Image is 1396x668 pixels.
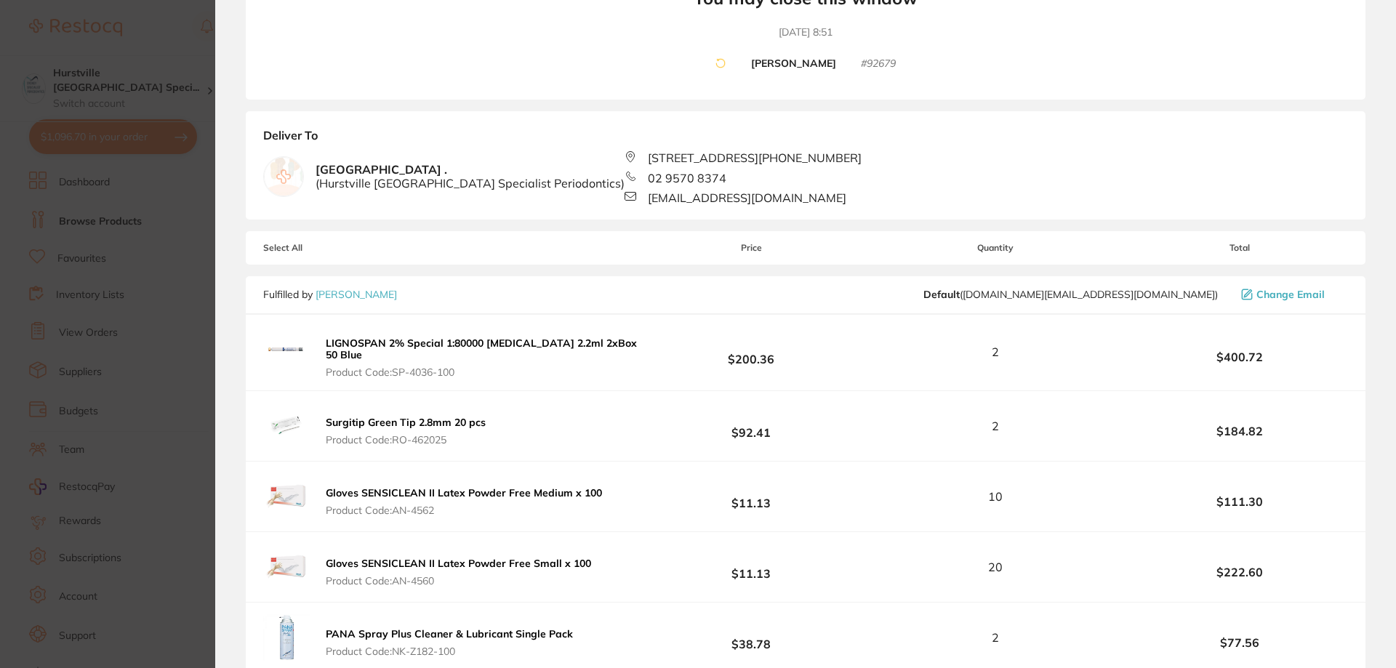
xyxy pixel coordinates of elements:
[263,243,409,253] span: Select All
[326,366,638,378] span: Product Code: SP-4036-100
[861,57,896,71] small: # 92679
[263,403,310,449] img: aGZ3a2h2dg
[1131,424,1348,438] b: $184.82
[988,560,1003,574] span: 20
[326,575,591,587] span: Product Code: AN-4560
[263,289,397,300] p: Fulfilled by
[316,177,625,190] span: ( Hurstville [GEOGRAPHIC_DATA] Specialist Periodontics )
[1131,243,1348,253] span: Total
[643,339,859,366] b: $200.36
[1237,288,1348,301] button: Change Email
[321,486,606,517] button: Gloves SENSICLEAN II Latex Powder Free Medium x 100 Product Code:AN-4562
[1131,636,1348,649] b: $77.56
[643,553,859,580] b: $11.13
[992,631,999,644] span: 2
[715,57,727,70] img: cart-spinner.png
[326,557,591,570] b: Gloves SENSICLEAN II Latex Powder Free Small x 100
[321,337,643,379] button: LIGNOSPAN 2% Special 1:80000 [MEDICAL_DATA] 2.2ml 2xBox 50 Blue Product Code:SP-4036-100
[263,329,310,376] img: Y3ZqN242dg
[643,412,859,439] b: $92.41
[648,172,726,185] span: 02 9570 8374
[923,288,960,301] b: Default
[263,129,1348,150] b: Deliver To
[316,288,397,301] a: [PERSON_NAME]
[326,627,573,640] b: PANA Spray Plus Cleaner & Lubricant Single Pack
[263,614,310,661] img: aXZ4MXQ0dw
[326,486,602,499] b: Gloves SENSICLEAN II Latex Powder Free Medium x 100
[648,191,846,204] span: [EMAIL_ADDRESS][DOMAIN_NAME]
[321,416,490,446] button: Surgitip Green Tip 2.8mm 20 pcs Product Code:RO-462025
[648,151,862,164] span: [STREET_ADDRESS][PHONE_NUMBER]
[326,645,573,657] span: Product Code: NK-Z182-100
[263,544,310,590] img: MGd1cmwzbA
[992,345,999,358] span: 2
[1131,350,1348,363] b: $400.72
[326,504,602,516] span: Product Code: AN-4562
[751,57,836,71] b: [PERSON_NAME]
[643,243,859,253] span: Price
[316,163,625,190] b: [GEOGRAPHIC_DATA] .
[643,624,859,651] b: $38.78
[263,473,310,520] img: YmhzYjBlZQ
[321,627,577,658] button: PANA Spray Plus Cleaner & Lubricant Single Pack Product Code:NK-Z182-100
[923,289,1218,300] span: customer.care@henryschein.com.au
[326,434,486,446] span: Product Code: RO-462025
[1131,566,1348,579] b: $222.60
[992,419,999,432] span: 2
[326,416,486,429] b: Surgitip Green Tip 2.8mm 20 pcs
[779,25,833,40] time: [DATE] 8:51
[326,337,637,361] b: LIGNOSPAN 2% Special 1:80000 [MEDICAL_DATA] 2.2ml 2xBox 50 Blue
[860,243,1131,253] span: Quantity
[1131,495,1348,508] b: $111.30
[988,490,1003,503] span: 10
[321,557,595,587] button: Gloves SENSICLEAN II Latex Powder Free Small x 100 Product Code:AN-4560
[264,157,303,196] img: empty.jpg
[1256,289,1325,300] span: Change Email
[643,483,859,510] b: $11.13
